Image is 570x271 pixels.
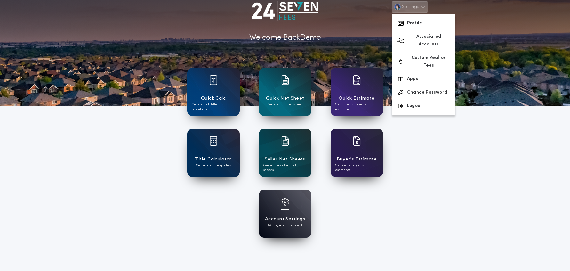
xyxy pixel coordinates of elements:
div: Settings [392,14,455,115]
a: card iconAccount SettingsManage your account [259,190,311,238]
a: card iconQuick EstimateGet a quick buyer's estimate [331,68,383,116]
p: Get a quick title calculation [192,102,235,112]
a: card iconTitle CalculatorGenerate title quotes [187,129,240,177]
img: card icon [281,198,289,206]
button: Logout [392,99,455,113]
p: Generate title quotes [196,163,231,168]
h1: Buyer's Estimate [337,156,377,163]
button: Change Password [392,86,455,99]
h1: Seller Net Sheets [265,156,305,163]
p: Generate buyer's estimates [335,163,379,173]
h1: Title Calculator [195,156,231,163]
p: Manage your account [268,223,302,228]
img: card icon [353,136,361,146]
p: Get a quick buyer's estimate [335,102,379,112]
a: card iconQuick Net SheetGet a quick net sheet [259,68,311,116]
img: card icon [281,75,289,85]
button: Settings [392,1,428,13]
img: user avatar [394,4,401,10]
button: Apps [392,72,455,86]
p: Welcome Back Demo [249,32,321,44]
h1: Quick Calc [201,95,226,102]
a: card iconBuyer's EstimateGenerate buyer's estimates [331,129,383,177]
h1: Quick Estimate [339,95,375,102]
img: account-logo [252,1,318,21]
p: Generate seller net sheets [263,163,307,173]
img: card icon [210,75,217,85]
img: card icon [210,136,217,146]
button: Custom Realtor Fees [392,51,455,72]
img: card icon [281,136,289,146]
button: Associated Accounts [392,30,455,51]
p: Get a quick net sheet [268,102,302,107]
a: card iconSeller Net SheetsGenerate seller net sheets [259,129,311,177]
button: Profile [392,17,455,30]
a: card iconQuick CalcGet a quick title calculation [187,68,240,116]
h1: Account Settings [265,216,305,223]
img: card icon [353,75,361,85]
h1: Quick Net Sheet [266,95,304,102]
